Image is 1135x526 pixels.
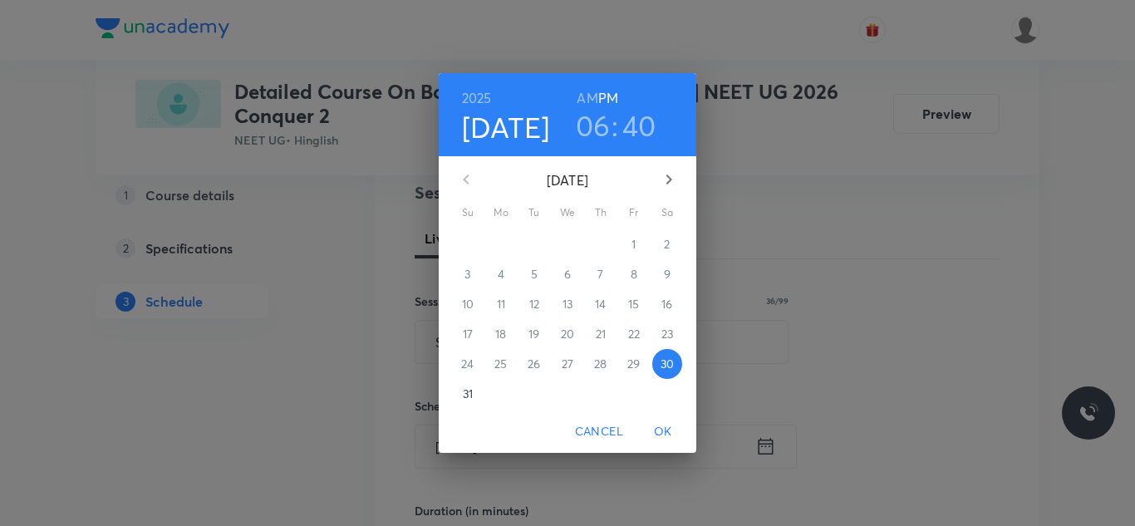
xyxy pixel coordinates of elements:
p: 30 [661,356,674,372]
h3: : [612,108,618,143]
button: OK [636,416,690,447]
button: PM [598,86,618,110]
p: 31 [463,386,473,402]
span: OK [643,421,683,442]
span: Sa [652,204,682,221]
span: Th [586,204,616,221]
span: Su [453,204,483,221]
button: 06 [576,108,611,143]
button: [DATE] [462,110,550,145]
span: We [553,204,582,221]
button: Cancel [568,416,630,447]
button: 31 [453,379,483,409]
button: 30 [652,349,682,379]
span: Fr [619,204,649,221]
button: AM [577,86,597,110]
p: [DATE] [486,170,649,190]
span: Tu [519,204,549,221]
span: Cancel [575,421,623,442]
span: Mo [486,204,516,221]
button: 40 [622,108,656,143]
button: 2025 [462,86,492,110]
